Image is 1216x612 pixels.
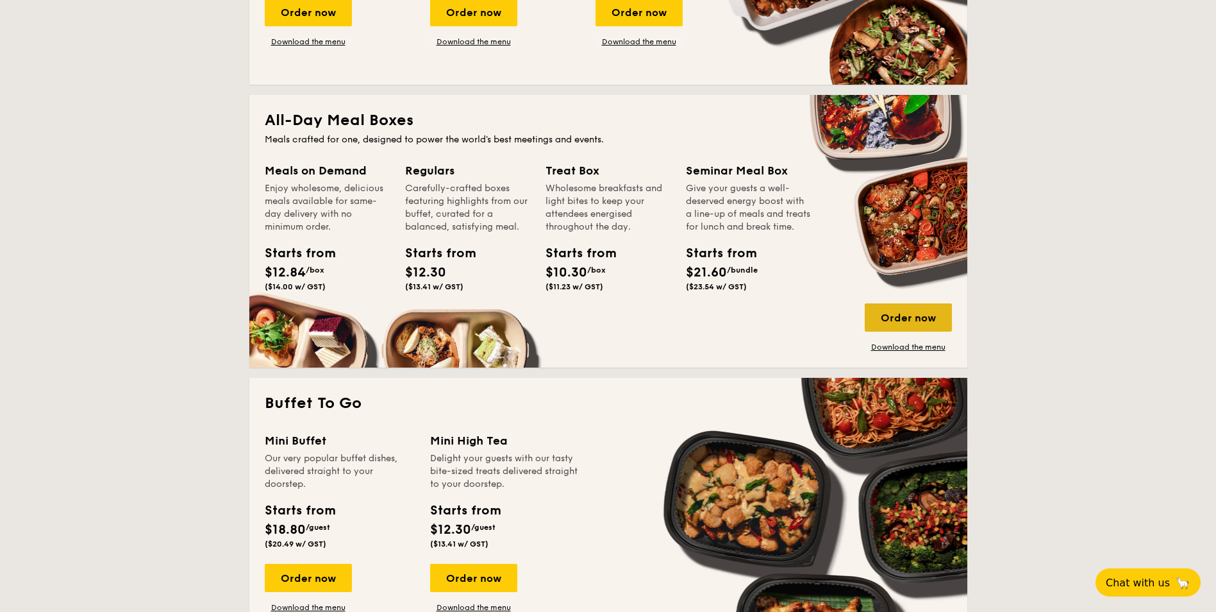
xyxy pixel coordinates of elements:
div: Meals crafted for one, designed to power the world's best meetings and events. [265,133,952,146]
div: Mini Buffet [265,432,415,450]
span: ($14.00 w/ GST) [265,282,326,291]
span: Chat with us [1106,577,1170,589]
a: Download the menu [865,342,952,352]
div: Give your guests a well-deserved energy boost with a line-up of meals and treats for lunch and br... [686,182,811,234]
span: ($11.23 w/ GST) [546,282,603,291]
div: Starts from [265,244,322,263]
div: Starts from [405,244,463,263]
div: Enjoy wholesome, delicious meals available for same-day delivery with no minimum order. [265,182,390,234]
span: /box [306,266,324,275]
div: Regulars [405,162,530,180]
span: ($20.49 w/ GST) [265,540,326,548]
a: Download the menu [430,37,517,47]
div: Starts from [546,244,603,263]
div: Seminar Meal Box [686,162,811,180]
span: /guest [306,523,330,532]
div: Order now [865,303,952,332]
span: /bundle [727,266,758,275]
div: Starts from [686,244,744,263]
div: Meals on Demand [265,162,390,180]
span: $10.30 [546,265,587,280]
span: $18.80 [265,522,306,538]
span: 🦙 [1175,575,1190,590]
div: Mini High Tea [430,432,580,450]
div: Starts from [430,501,500,520]
span: ($13.41 w/ GST) [405,282,463,291]
h2: Buffet To Go [265,393,952,414]
a: Download the menu [596,37,683,47]
div: Delight your guests with our tasty bite-sized treats delivered straight to your doorstep. [430,452,580,491]
h2: All-Day Meal Boxes [265,110,952,131]
span: /guest [471,523,496,532]
div: Wholesome breakfasts and light bites to keep your attendees energised throughout the day. [546,182,670,234]
span: /box [587,266,606,275]
span: $12.30 [430,522,471,538]
span: $12.84 [265,265,306,280]
div: Order now [265,564,352,592]
div: Carefully-crafted boxes featuring highlights from our buffet, curated for a balanced, satisfying ... [405,182,530,234]
div: Our very popular buffet dishes, delivered straight to your doorstep. [265,452,415,491]
button: Chat with us🦙 [1095,568,1201,597]
span: ($23.54 w/ GST) [686,282,747,291]
div: Order now [430,564,517,592]
div: Starts from [265,501,335,520]
span: ($13.41 w/ GST) [430,540,488,548]
span: $12.30 [405,265,446,280]
div: Treat Box [546,162,670,180]
span: $21.60 [686,265,727,280]
a: Download the menu [265,37,352,47]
